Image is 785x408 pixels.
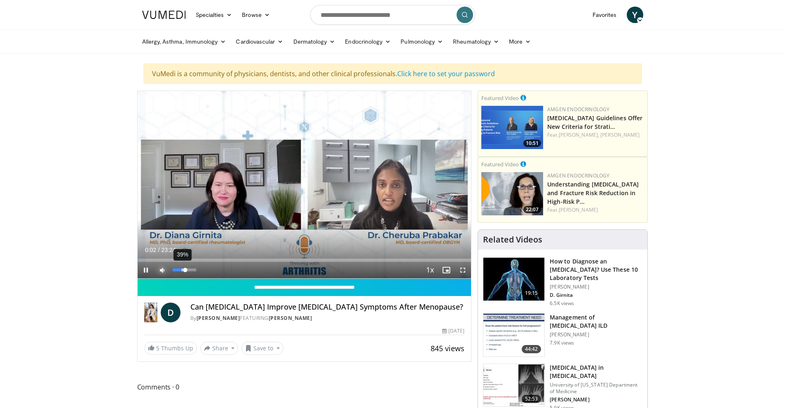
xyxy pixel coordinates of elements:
div: Feat. [547,131,644,139]
a: [PERSON_NAME] [559,206,598,213]
img: f34b7c1c-2f02-4eb7-a3f6-ccfac58a9900.150x105_q85_crop-smart_upscale.jpg [483,314,544,357]
button: Enable picture-in-picture mode [438,262,455,278]
a: Specialties [191,7,237,23]
h3: [MEDICAL_DATA] in [MEDICAL_DATA] [550,364,642,380]
small: Featured Video [481,161,519,168]
h3: Management of [MEDICAL_DATA] ILD [550,313,642,330]
a: Browse [237,7,275,23]
button: Share [200,342,239,355]
a: [PERSON_NAME], [559,131,599,138]
div: Volume Level [173,268,196,271]
p: 6.5K views [550,300,574,307]
h3: How to Diagnose an [MEDICAL_DATA]? Use These 10 Laboratory Tests [550,257,642,282]
span: 44:42 [522,345,541,353]
a: Favorites [588,7,622,23]
video-js: Video Player [138,91,471,279]
a: [PERSON_NAME] [197,315,240,322]
button: Pause [138,262,154,278]
span: 845 views [431,343,464,353]
p: [PERSON_NAME] [550,331,642,338]
a: 19:15 How to Diagnose an [MEDICAL_DATA]? Use These 10 Laboratory Tests [PERSON_NAME] D. Girnita 6... [483,257,642,307]
a: 44:42 Management of [MEDICAL_DATA] ILD [PERSON_NAME] 7.9K views [483,313,642,357]
button: Fullscreen [455,262,471,278]
input: Search topics, interventions [310,5,475,25]
h4: Can [MEDICAL_DATA] Improve [MEDICAL_DATA] Symptoms After Menopause? [190,303,465,312]
span: / [158,247,160,253]
a: 22:07 [481,172,543,215]
button: Mute [154,262,171,278]
span: Comments 0 [137,382,472,392]
a: Understanding [MEDICAL_DATA] and Fracture Risk Reduction in High-Risk P… [547,180,639,205]
p: D. Girnita [550,292,642,298]
a: D [161,303,180,322]
img: Dr. Diana Girnita [144,303,157,322]
a: 5 Thumbs Up [144,342,197,354]
a: [PERSON_NAME] [600,131,640,138]
a: Allergy, Asthma, Immunology [137,33,231,50]
p: [PERSON_NAME] [550,396,642,403]
button: Playback Rate [422,262,438,278]
a: [PERSON_NAME] [269,315,312,322]
a: Pulmonology [396,33,448,50]
a: Cardiovascular [231,33,288,50]
div: VuMedi is a community of physicians, dentists, and other clinical professionals. [143,63,642,84]
div: By FEATURING [190,315,465,322]
h4: Related Videos [483,235,542,245]
a: Dermatology [288,33,340,50]
a: Endocrinology [340,33,396,50]
div: Feat. [547,206,644,214]
div: Progress Bar [138,259,471,262]
a: [MEDICAL_DATA] Guidelines Offer New Criteria for Strati… [547,114,642,131]
a: Y [627,7,643,23]
span: 23:24 [161,247,176,253]
span: 5 [156,344,159,352]
p: [PERSON_NAME] [550,284,642,290]
a: Amgen Endocrinology [547,106,609,113]
a: Click here to set your password [397,69,495,78]
img: c9a25db3-4db0-49e1-a46f-17b5c91d58a1.png.150x105_q85_crop-smart_upscale.png [481,172,543,215]
img: 7b525459-078d-43af-84f9-5c25155c8fbb.png.150x105_q85_crop-smart_upscale.jpg [481,106,543,149]
img: 9d501fbd-9974-4104-9b57-c5e924c7b363.150x105_q85_crop-smart_upscale.jpg [483,364,544,407]
span: 19:15 [522,289,541,297]
img: VuMedi Logo [142,11,186,19]
span: 0:02 [145,247,156,253]
a: 10:51 [481,106,543,149]
small: Featured Video [481,94,519,102]
span: 22:07 [523,206,541,213]
a: Rheumatology [448,33,504,50]
a: Amgen Endocrinology [547,172,609,179]
span: 10:51 [523,140,541,147]
span: 52:53 [522,395,541,403]
a: More [504,33,536,50]
div: [DATE] [442,327,464,335]
img: 94354a42-e356-4408-ae03-74466ea68b7a.150x105_q85_crop-smart_upscale.jpg [483,258,544,301]
button: Save to [241,342,284,355]
p: University of [US_STATE] Department of Medicine [550,382,642,395]
p: 7.9K views [550,340,574,346]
